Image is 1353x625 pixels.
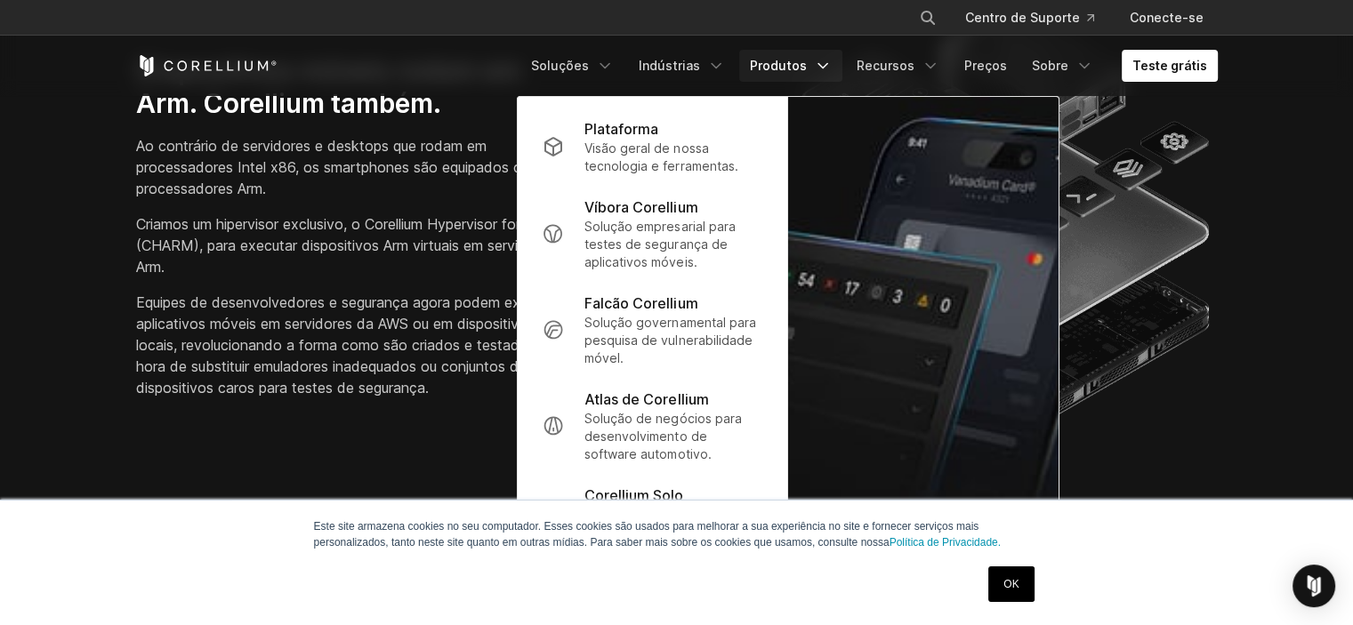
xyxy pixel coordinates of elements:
[584,120,658,138] font: Plataforma
[584,390,708,408] font: Atlas de Corellium
[965,10,1080,25] font: Centro de Suporte
[528,108,776,186] a: Plataforma Visão geral de nossa tecnologia e ferramentas.
[528,282,776,378] a: Falcão Corellium Solução governamental para pesquisa de vulnerabilidade móvel.
[136,293,561,397] font: Equipes de desenvolvedores e segurança agora podem executar aplicativos móveis em servidores da A...
[528,378,776,474] a: Atlas de Corellium Solução de negócios para desenvolvimento de software automotivo.
[584,294,697,312] font: Falcão Corellium
[584,219,735,269] font: Solução empresarial para testes de segurança de aplicativos móveis.
[787,97,1058,581] a: Tecnologia MATRIX Automação de testes e relatórios de aplicativos móveis.
[531,58,589,73] font: Soluções
[136,55,278,76] a: Página inicial do Corellium
[787,97,1058,581] img: Matriz_WebNav_1x
[964,58,1007,73] font: Preços
[584,140,737,173] font: Visão geral de nossa tecnologia e ferramentas.
[912,2,944,34] button: Procurar
[988,566,1034,602] a: OK
[1132,58,1207,73] font: Teste grátis
[314,520,979,549] font: Este site armazena cookies no seu computador. Esses cookies são usados ​​para melhorar a sua expe...
[520,50,1218,82] div: Menu de navegação
[584,315,755,365] font: Solução governamental para pesquisa de vulnerabilidade móvel.
[639,58,700,73] font: Indústrias
[1293,565,1335,607] div: Open Intercom Messenger
[857,58,914,73] font: Recursos
[898,2,1218,34] div: Menu de navegação
[750,58,807,73] font: Produtos
[528,474,776,570] a: Corellium Solo Solução comunitária para descoberta de segurança móvel.
[584,486,683,504] font: Corellium Solo
[1003,578,1019,590] font: OK
[1130,10,1204,25] font: Conecte-se
[1032,58,1068,73] font: Sobre
[890,536,1001,549] a: Política de Privacidade.
[528,186,776,282] a: Víbora Corellium Solução empresarial para testes de segurança de aplicativos móveis.
[136,137,542,197] font: Ao contrário de servidores e desktops que rodam em processadores Intel x86, os smartphones são eq...
[584,198,697,216] font: Víbora Corellium
[136,215,555,276] font: Criamos um hipervisor exclusivo, o Corellium Hypervisor for Arm (CHARM), para executar dispositiv...
[584,411,741,461] font: Solução de negócios para desenvolvimento de software automotivo.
